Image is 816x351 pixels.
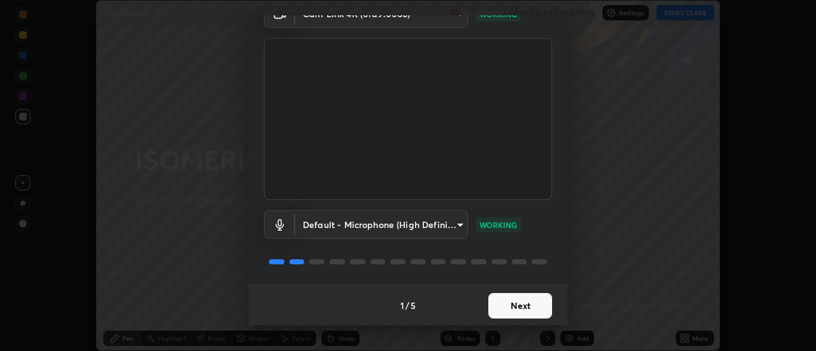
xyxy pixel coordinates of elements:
h4: 1 [400,299,404,312]
button: Next [488,293,552,319]
div: Cam Link 4K (0fd9:0066) [295,210,468,239]
h4: 5 [411,299,416,312]
h4: / [405,299,409,312]
p: WORKING [479,219,517,231]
